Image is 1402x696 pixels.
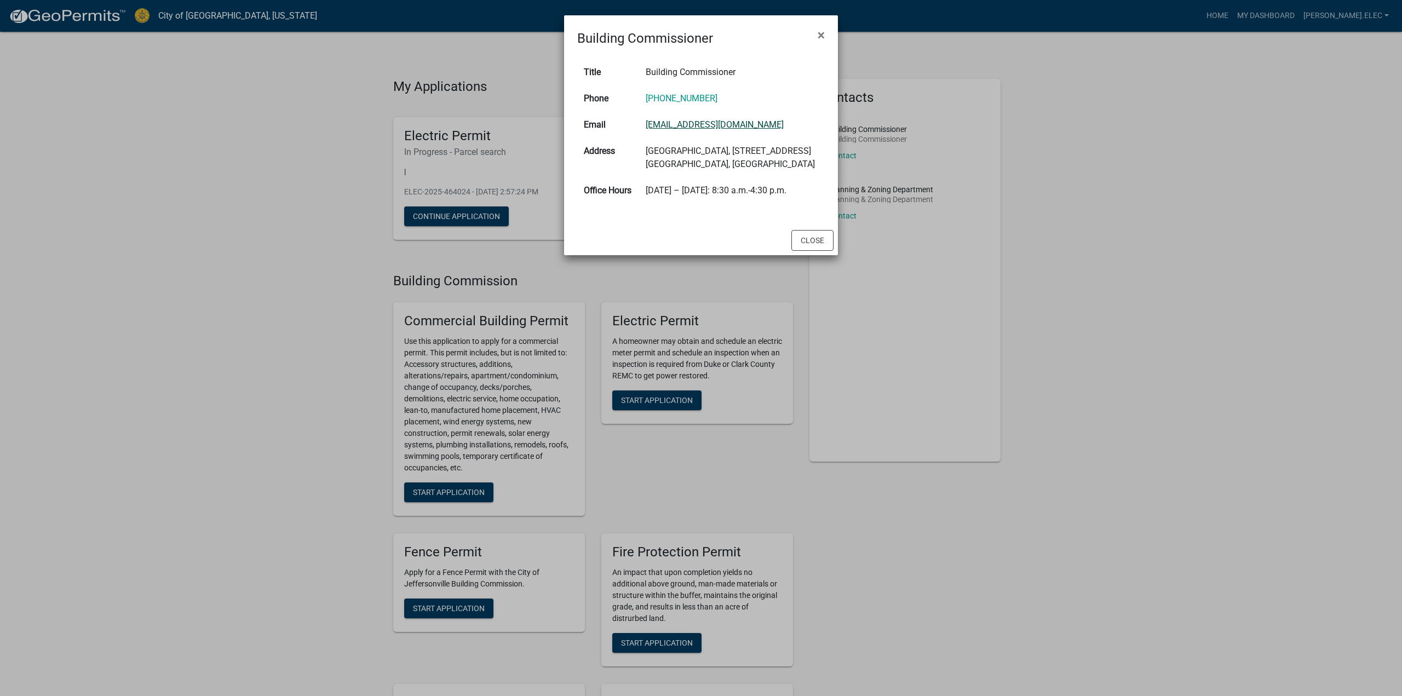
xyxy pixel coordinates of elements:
th: Phone [577,85,639,112]
th: Address [577,138,639,177]
h4: Building Commissioner [577,28,713,48]
a: [PHONE_NUMBER] [646,93,717,103]
button: Close [809,20,834,50]
span: × [818,27,825,43]
th: Title [577,59,639,85]
th: Email [577,112,639,138]
td: Building Commissioner [639,59,825,85]
button: Close [791,230,834,251]
div: [DATE] – [DATE]: 8:30 a.m.-4:30 p.m. [646,184,818,197]
th: Office Hours [577,177,639,204]
td: [GEOGRAPHIC_DATA], [STREET_ADDRESS] [GEOGRAPHIC_DATA], [GEOGRAPHIC_DATA] [639,138,825,177]
a: [EMAIL_ADDRESS][DOMAIN_NAME] [646,119,784,130]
